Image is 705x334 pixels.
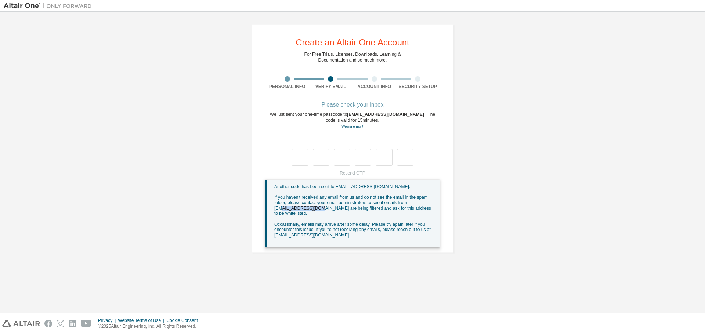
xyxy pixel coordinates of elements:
div: Cookie Consent [166,318,202,323]
div: For Free Trials, Licenses, Downloads, Learning & Documentation and so much more. [304,51,401,63]
div: Security Setup [396,84,440,89]
div: Personal Info [265,84,309,89]
div: Account Info [352,84,396,89]
span: Another code has been sent to [EMAIL_ADDRESS][DOMAIN_NAME] . [274,184,410,189]
div: We just sent your one-time passcode to . The code is valid for 15 minutes. [265,111,440,129]
img: instagram.svg [57,320,64,327]
div: Please check your inbox [265,103,440,107]
img: facebook.svg [44,320,52,327]
img: Altair One [4,2,95,10]
div: Create an Altair One Account [296,38,409,47]
div: Website Terms of Use [118,318,166,323]
img: linkedin.svg [69,320,76,327]
span: [EMAIL_ADDRESS][DOMAIN_NAME] [347,112,425,117]
a: Go back to the registration form [341,124,363,128]
span: If you haven't received any email from us and do not see the email in the spam folder, please con... [274,195,431,216]
div: Verify Email [309,84,353,89]
div: Privacy [98,318,118,323]
span: Occasionally, emails may arrive after some delay. Please try again later if you encounter this is... [274,222,431,238]
img: youtube.svg [81,320,91,327]
p: © 2025 Altair Engineering, Inc. All Rights Reserved. [98,323,202,330]
img: altair_logo.svg [2,320,40,327]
